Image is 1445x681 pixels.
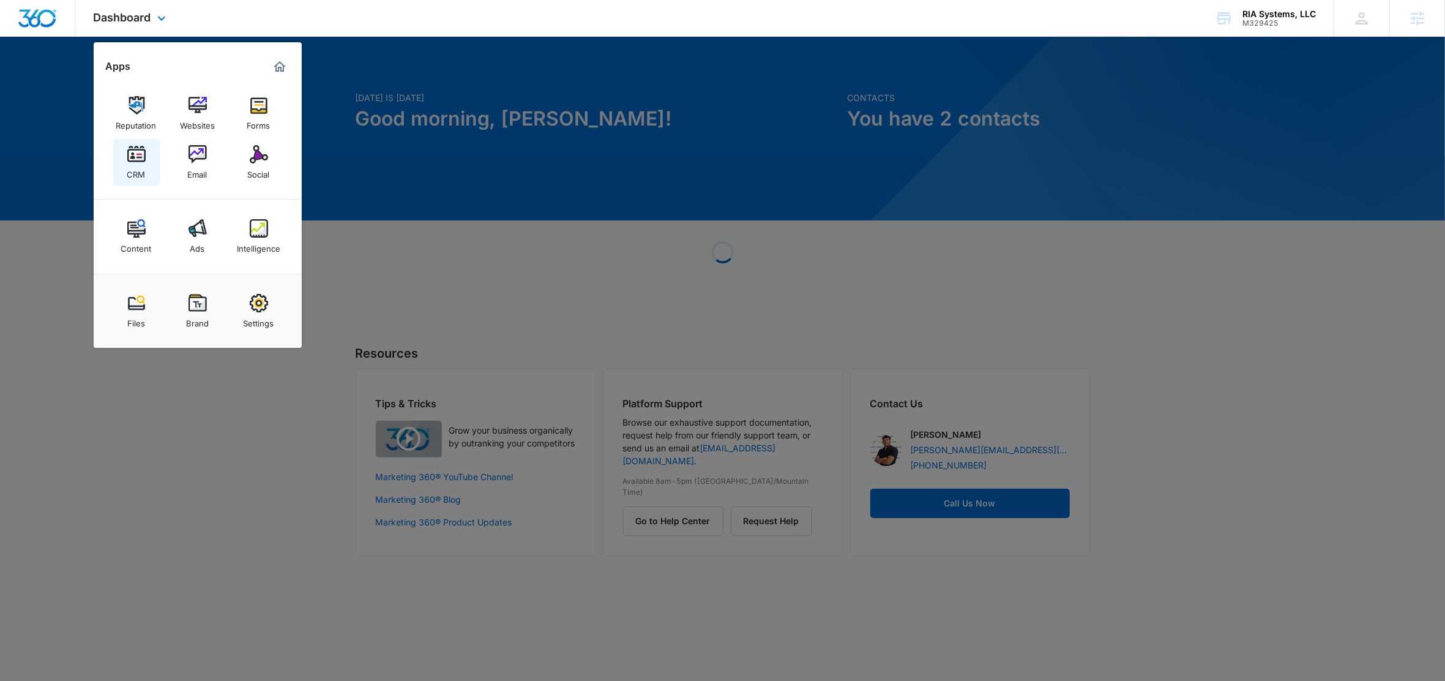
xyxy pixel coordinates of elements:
[236,288,282,334] a: Settings
[174,288,221,334] a: Brand
[186,312,209,328] div: Brand
[247,115,271,130] div: Forms
[113,288,160,334] a: Files
[116,115,157,130] div: Reputation
[180,115,215,130] div: Websites
[113,139,160,186] a: CRM
[106,61,131,72] h2: Apps
[1242,19,1316,28] div: account id
[236,213,282,260] a: Intelligence
[113,213,160,260] a: Content
[174,213,221,260] a: Ads
[113,90,160,137] a: Reputation
[94,11,151,24] span: Dashboard
[236,90,282,137] a: Forms
[236,139,282,186] a: Social
[248,164,270,179] div: Social
[174,90,221,137] a: Websites
[244,312,274,328] div: Settings
[1242,9,1316,19] div: account name
[121,238,152,254] div: Content
[270,57,289,77] a: Marketing 360® Dashboard
[237,238,280,254] div: Intelligence
[188,164,207,179] div: Email
[127,164,146,179] div: CRM
[127,312,145,328] div: Files
[190,238,205,254] div: Ads
[174,139,221,186] a: Email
